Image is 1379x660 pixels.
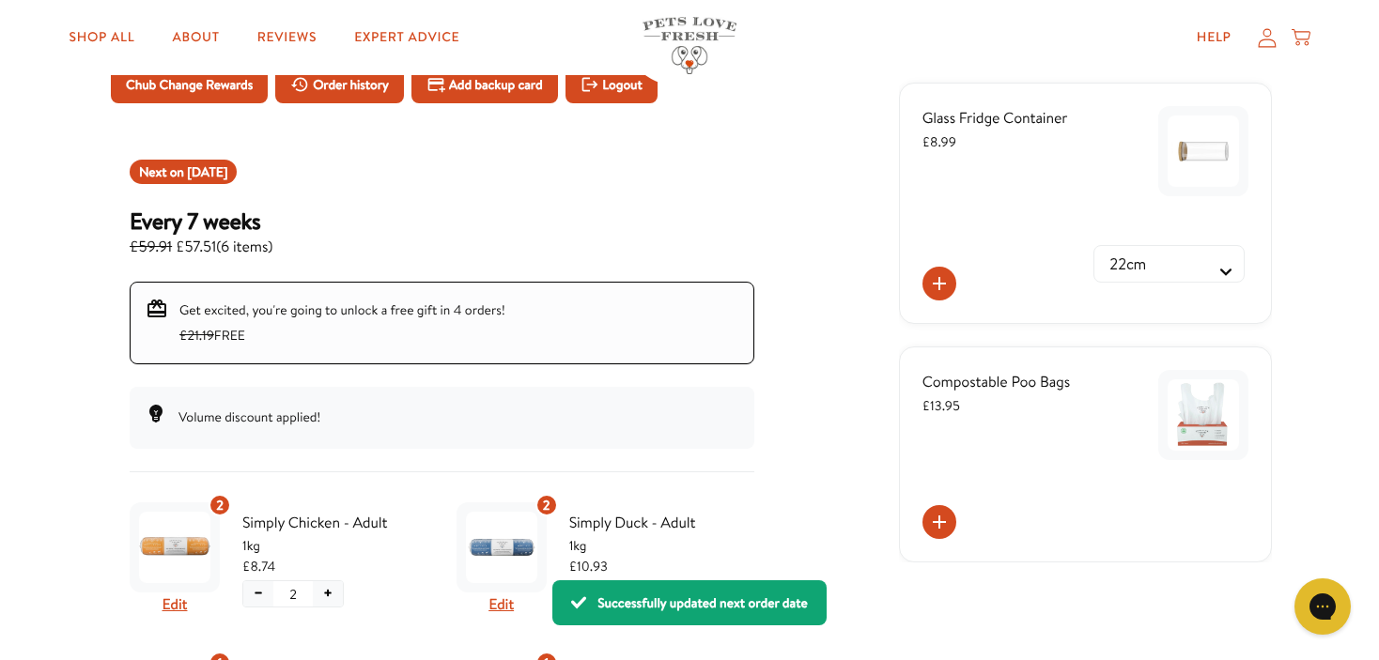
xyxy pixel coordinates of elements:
span: 2 [289,584,297,605]
img: Simply Duck - Adult [466,512,537,583]
span: Compostable Poo Bags [922,372,1071,392]
img: Glass Fridge Container [1168,115,1239,187]
a: Expert Advice [339,19,474,56]
a: Reviews [242,19,332,56]
button: Order history [275,66,404,103]
button: Logout [566,66,658,103]
span: Simply Duck - Adult [569,511,755,535]
div: Subscription product: Simply Duck - Adult [457,495,755,624]
span: Volume discount applied! [178,407,320,426]
div: Subscription product: Simply Chicken - Adult [130,495,428,624]
s: £59.91 [130,237,172,257]
h3: Every 7 weeks [130,207,272,235]
div: Shipment 2025-09-06T23:00:00+00:00 [130,160,237,184]
div: Subscription for 6 items with cost £57.51. Renews Every 7 weeks [130,207,754,259]
span: 2 [616,584,624,605]
span: Get excited, you're going to unlock a free gift in 4 orders! FREE [179,300,505,345]
a: About [158,19,235,56]
a: Shop All [54,19,149,56]
button: Increase quantity [313,581,343,606]
img: Simply Chicken - Adult [139,512,210,583]
span: Logout [602,74,642,95]
span: 1kg [242,535,428,556]
span: Add backup card [449,74,543,95]
img: Pets Love Fresh [643,17,736,74]
span: £8.99 [922,132,956,151]
button: Edit [488,592,514,617]
img: Compostable Poo Bags [1168,379,1239,451]
button: Edit [163,592,188,617]
span: 1kg [569,535,755,556]
button: Decrease quantity [570,581,600,606]
span: £10.93 [569,556,608,576]
div: 2 units of item: Simply Duck - Adult [535,494,558,516]
button: Chub Change Rewards [111,66,268,103]
span: Order history [313,74,389,95]
span: £57.51 ( 6 items ) [130,235,272,259]
span: 2 [543,495,550,515]
span: Chub Change Rewards [126,74,253,95]
a: Help [1182,19,1247,56]
span: 2 [216,495,224,515]
span: Simply Chicken - Adult [242,511,428,535]
s: £21.19 [179,326,214,345]
span: £13.95 [922,396,960,415]
div: 2 units of item: Simply Chicken - Adult [209,494,231,516]
button: Add backup card [411,66,558,103]
span: Sep 7, 2025 (Europe/London) [187,162,227,181]
span: Glass Fridge Container [922,108,1068,129]
span: £8.74 [242,556,275,576]
button: Increase quantity [640,581,670,606]
button: Decrease quantity [243,581,273,606]
span: Next on [139,162,227,181]
iframe: Gorgias live chat messenger [1285,572,1360,641]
